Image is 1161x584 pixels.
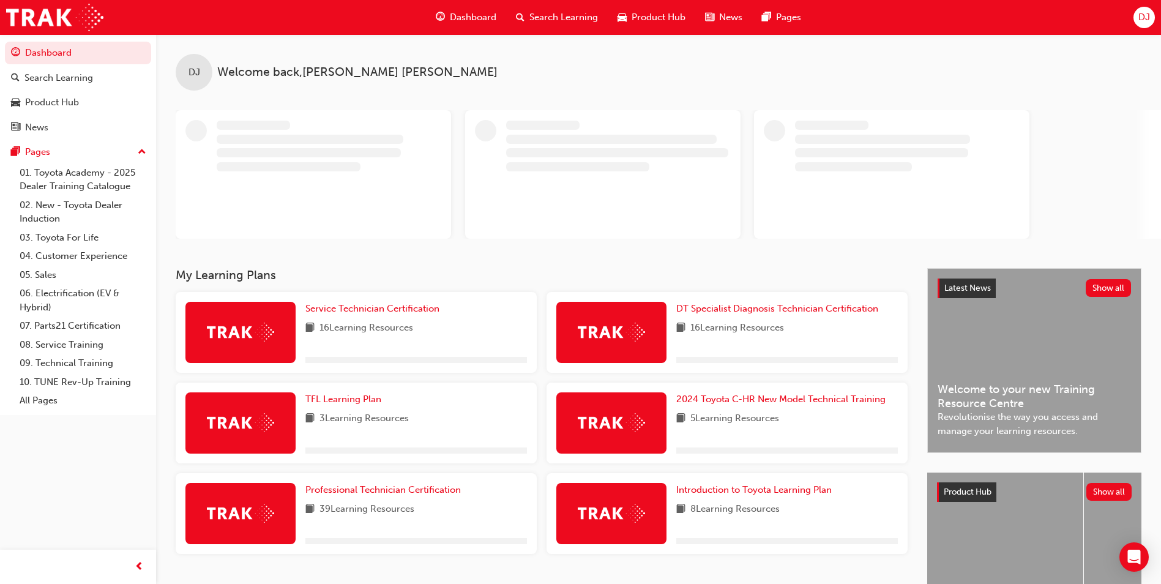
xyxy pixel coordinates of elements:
a: 2024 Toyota C-HR New Model Technical Training [676,392,890,406]
img: Trak [207,323,274,342]
span: 8 Learning Resources [690,502,780,517]
span: book-icon [676,321,685,336]
span: 16 Learning Resources [319,321,413,336]
button: DJ [1133,7,1155,28]
span: pages-icon [762,10,771,25]
div: News [25,121,48,135]
div: Product Hub [25,95,79,110]
a: guage-iconDashboard [426,5,506,30]
a: 06. Electrification (EV & Hybrid) [15,284,151,316]
span: pages-icon [11,147,20,158]
a: 01. Toyota Academy - 2025 Dealer Training Catalogue [15,163,151,196]
a: car-iconProduct Hub [608,5,695,30]
a: Latest NewsShow allWelcome to your new Training Resource CentreRevolutionise the way you access a... [927,268,1141,453]
span: News [719,10,742,24]
button: Show all [1086,279,1132,297]
span: Revolutionise the way you access and manage your learning resources. [938,410,1131,438]
span: Introduction to Toyota Learning Plan [676,484,832,495]
div: Open Intercom Messenger [1119,542,1149,572]
span: 16 Learning Resources [690,321,784,336]
span: book-icon [305,321,315,336]
a: pages-iconPages [752,5,811,30]
span: search-icon [516,10,525,25]
span: DJ [189,66,200,80]
a: news-iconNews [695,5,752,30]
img: Trak [578,413,645,432]
img: Trak [207,413,274,432]
span: Professional Technician Certification [305,484,461,495]
a: 02. New - Toyota Dealer Induction [15,196,151,228]
span: DJ [1138,10,1150,24]
button: DashboardSearch LearningProduct HubNews [5,39,151,141]
div: Pages [25,145,50,159]
span: Dashboard [450,10,496,24]
div: Search Learning [24,71,93,85]
span: TFL Learning Plan [305,394,381,405]
a: Dashboard [5,42,151,64]
span: Pages [776,10,801,24]
span: car-icon [618,10,627,25]
a: Service Technician Certification [305,302,444,316]
span: Welcome back , [PERSON_NAME] [PERSON_NAME] [217,66,498,80]
a: Product Hub [5,91,151,114]
span: up-icon [138,144,146,160]
span: news-icon [705,10,714,25]
span: guage-icon [11,48,20,59]
span: Search Learning [529,10,598,24]
a: Search Learning [5,67,151,89]
a: 09. Technical Training [15,354,151,373]
span: prev-icon [135,560,144,575]
span: 5 Learning Resources [690,411,779,427]
a: TFL Learning Plan [305,392,386,406]
span: book-icon [676,411,685,427]
a: 04. Customer Experience [15,247,151,266]
span: guage-icon [436,10,445,25]
a: 07. Parts21 Certification [15,316,151,335]
a: 08. Service Training [15,335,151,354]
img: Trak [6,4,103,31]
a: 03. Toyota For Life [15,228,151,247]
a: Introduction to Toyota Learning Plan [676,483,837,497]
span: DT Specialist Diagnosis Technician Certification [676,303,878,314]
span: Welcome to your new Training Resource Centre [938,383,1131,410]
a: News [5,116,151,139]
span: 3 Learning Resources [319,411,409,427]
span: search-icon [11,73,20,84]
span: car-icon [11,97,20,108]
a: Product HubShow all [937,482,1132,502]
a: 10. TUNE Rev-Up Training [15,373,151,392]
a: Latest NewsShow all [938,279,1131,298]
img: Trak [578,504,645,523]
span: Service Technician Certification [305,303,439,314]
img: Trak [578,323,645,342]
button: Show all [1086,483,1132,501]
span: Latest News [944,283,991,293]
button: Pages [5,141,151,163]
span: 2024 Toyota C-HR New Model Technical Training [676,394,886,405]
span: book-icon [305,411,315,427]
span: Product Hub [944,487,991,497]
a: Professional Technician Certification [305,483,466,497]
a: All Pages [15,391,151,410]
span: news-icon [11,122,20,133]
h3: My Learning Plans [176,268,908,282]
img: Trak [207,504,274,523]
span: 39 Learning Resources [319,502,414,517]
span: book-icon [305,502,315,517]
a: 05. Sales [15,266,151,285]
a: DT Specialist Diagnosis Technician Certification [676,302,883,316]
span: Product Hub [632,10,685,24]
span: book-icon [676,502,685,517]
a: search-iconSearch Learning [506,5,608,30]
